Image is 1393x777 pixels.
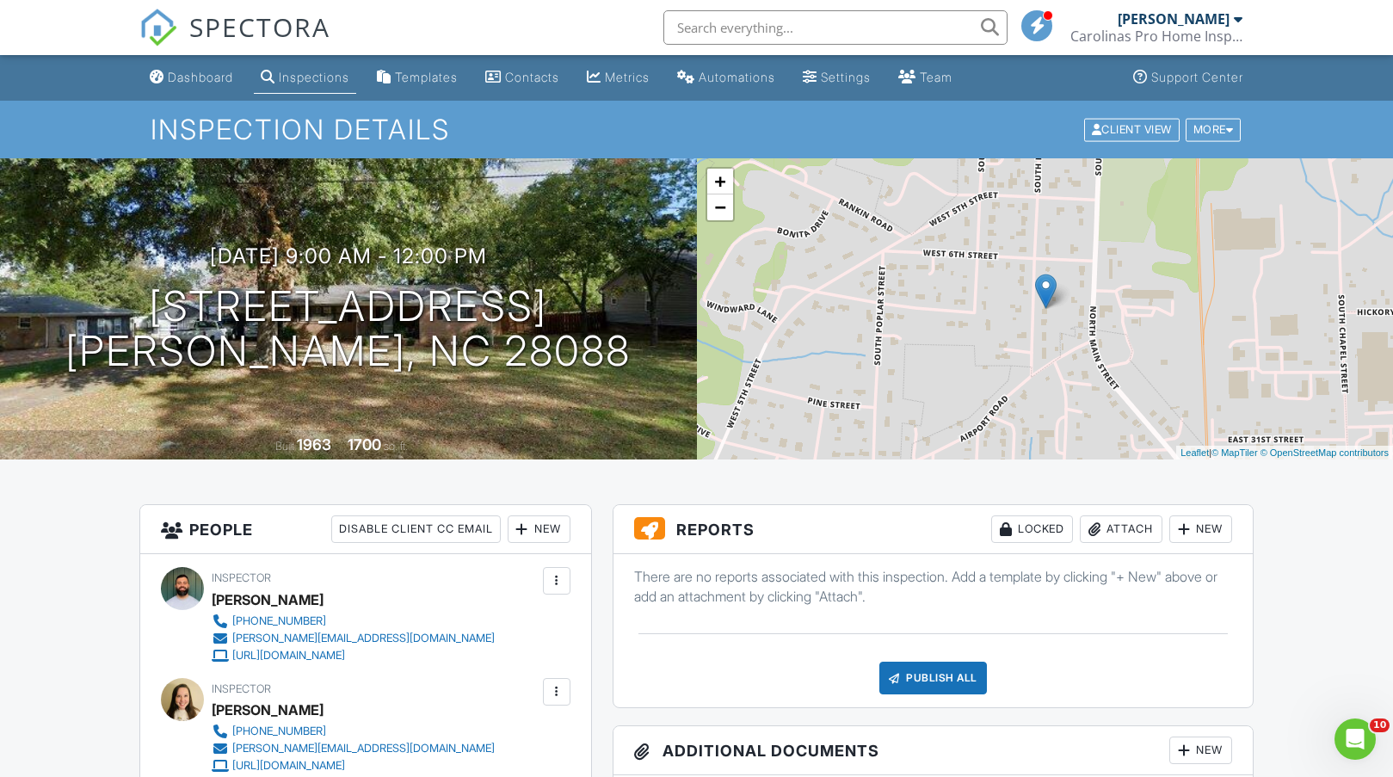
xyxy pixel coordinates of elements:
a: Zoom out [707,194,733,220]
div: Carolinas Pro Home Inspections LLC [1070,28,1242,45]
a: © MapTiler [1211,447,1258,458]
a: [URL][DOMAIN_NAME] [212,757,495,774]
div: Team [920,70,952,84]
input: Search everything... [663,10,1008,45]
div: New [1169,515,1232,543]
div: 1963 [297,435,331,453]
div: Settings [821,70,871,84]
div: Attach [1080,515,1162,543]
div: [PERSON_NAME] [212,587,324,613]
img: The Best Home Inspection Software - Spectora [139,9,177,46]
div: [PERSON_NAME][EMAIL_ADDRESS][DOMAIN_NAME] [232,742,495,755]
div: New [508,515,570,543]
a: © OpenStreetMap contributors [1260,447,1389,458]
div: Contacts [505,70,559,84]
span: Built [275,440,294,453]
div: New [1169,737,1232,764]
div: Disable Client CC Email [331,515,501,543]
div: [PERSON_NAME] [212,697,324,723]
a: [PERSON_NAME][EMAIL_ADDRESS][DOMAIN_NAME] [212,630,495,647]
span: SPECTORA [189,9,330,45]
div: Automations [699,70,775,84]
a: SPECTORA [139,23,330,59]
div: Client View [1084,118,1180,141]
div: Templates [395,70,458,84]
div: Metrics [605,70,650,84]
a: Templates [370,62,465,94]
div: Locked [991,515,1073,543]
a: [PHONE_NUMBER] [212,723,495,740]
div: [PERSON_NAME][EMAIL_ADDRESS][DOMAIN_NAME] [232,632,495,645]
div: Publish All [879,662,987,694]
div: | [1176,446,1393,460]
iframe: Intercom live chat [1334,718,1376,760]
a: Leaflet [1180,447,1209,458]
span: Inspector [212,571,271,584]
div: Dashboard [168,70,233,84]
h3: People [140,505,591,554]
a: [URL][DOMAIN_NAME] [212,647,495,664]
span: sq. ft. [384,440,408,453]
a: Metrics [580,62,656,94]
div: Support Center [1151,70,1243,84]
div: Inspections [279,70,349,84]
a: Contacts [478,62,566,94]
a: Dashboard [143,62,240,94]
a: Settings [796,62,878,94]
h1: Inspection Details [151,114,1243,145]
a: Support Center [1126,62,1250,94]
p: There are no reports associated with this inspection. Add a template by clicking "+ New" above or... [634,567,1233,606]
a: Client View [1082,122,1184,135]
h3: Reports [613,505,1254,554]
div: More [1186,118,1242,141]
a: Inspections [254,62,356,94]
a: Zoom in [707,169,733,194]
a: Automations (Basic) [670,62,782,94]
h1: [STREET_ADDRESS] [PERSON_NAME], NC 28088 [65,284,631,375]
span: 10 [1370,718,1390,732]
a: [PERSON_NAME][EMAIL_ADDRESS][DOMAIN_NAME] [212,740,495,757]
h3: Additional Documents [613,726,1254,775]
div: [PHONE_NUMBER] [232,614,326,628]
div: [PERSON_NAME] [1118,10,1230,28]
a: [PHONE_NUMBER] [212,613,495,630]
div: [URL][DOMAIN_NAME] [232,759,345,773]
a: Team [891,62,959,94]
span: Inspector [212,682,271,695]
div: [PHONE_NUMBER] [232,725,326,738]
div: 1700 [348,435,381,453]
h3: [DATE] 9:00 am - 12:00 pm [210,244,487,268]
div: [URL][DOMAIN_NAME] [232,649,345,663]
